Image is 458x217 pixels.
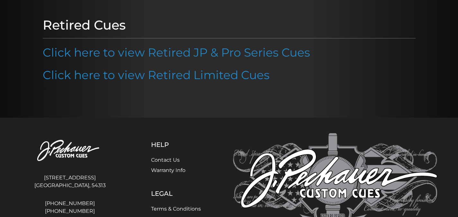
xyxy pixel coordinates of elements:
[151,190,201,197] h5: Legal
[43,45,310,59] a: Click here to view Retired JP & Pro Series Cues
[151,141,201,149] h5: Help
[151,167,185,173] a: Warranty Info
[43,68,270,82] a: Click here to view Retired Limited Cues
[21,200,119,207] a: [PHONE_NUMBER]
[151,206,201,212] a: Terms & Conditions
[151,157,180,163] a: Contact Us
[21,171,119,192] address: [STREET_ADDRESS] [GEOGRAPHIC_DATA], 54313
[21,133,119,169] img: Pechauer Custom Cues
[43,17,416,33] h1: Retired Cues
[21,207,119,215] a: [PHONE_NUMBER]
